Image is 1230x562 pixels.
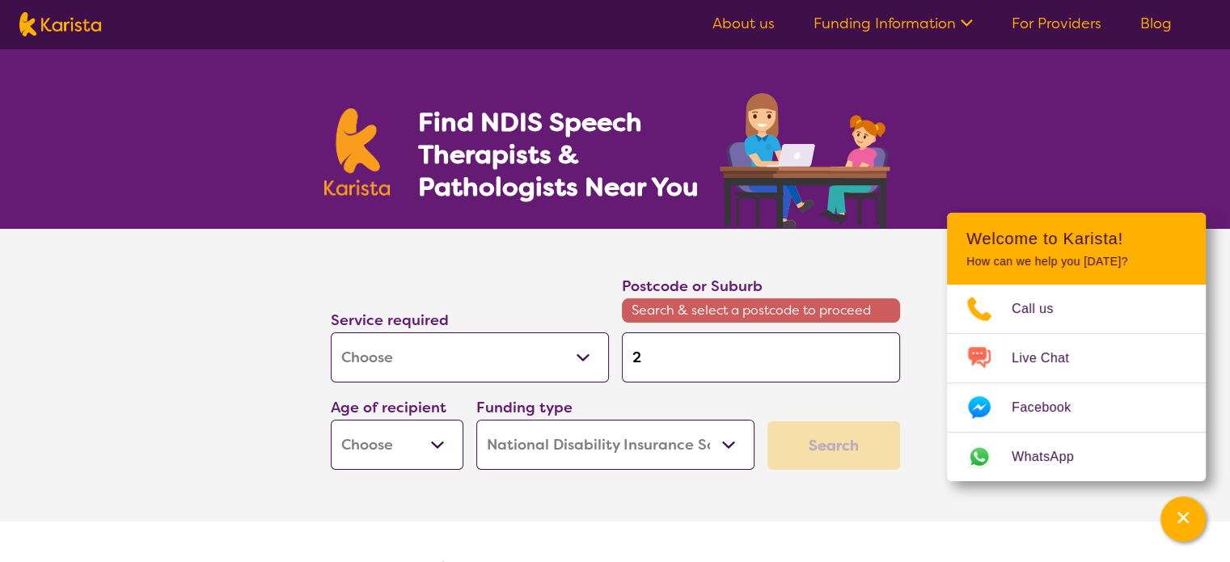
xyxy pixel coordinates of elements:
input: Type [622,332,900,382]
a: Blog [1140,14,1172,33]
div: Channel Menu [947,213,1206,481]
ul: Choose channel [947,285,1206,481]
a: Funding Information [814,14,973,33]
button: Channel Menu [1160,497,1206,542]
img: speech-therapy [707,87,907,229]
h2: Welcome to Karista! [966,229,1186,248]
label: Service required [331,311,449,330]
label: Funding type [476,398,573,417]
h1: Find NDIS Speech Therapists & Pathologists Near You [417,106,716,203]
p: How can we help you [DATE]? [966,255,1186,268]
img: Karista logo [19,12,101,36]
span: Live Chat [1012,346,1088,370]
label: Postcode or Suburb [622,277,763,296]
label: Age of recipient [331,398,446,417]
span: Facebook [1012,395,1090,420]
a: About us [712,14,775,33]
img: Karista logo [324,108,391,196]
span: WhatsApp [1012,445,1093,469]
span: Call us [1012,297,1073,321]
a: For Providers [1012,14,1101,33]
a: Web link opens in a new tab. [947,433,1206,481]
span: Search & select a postcode to proceed [622,298,900,323]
